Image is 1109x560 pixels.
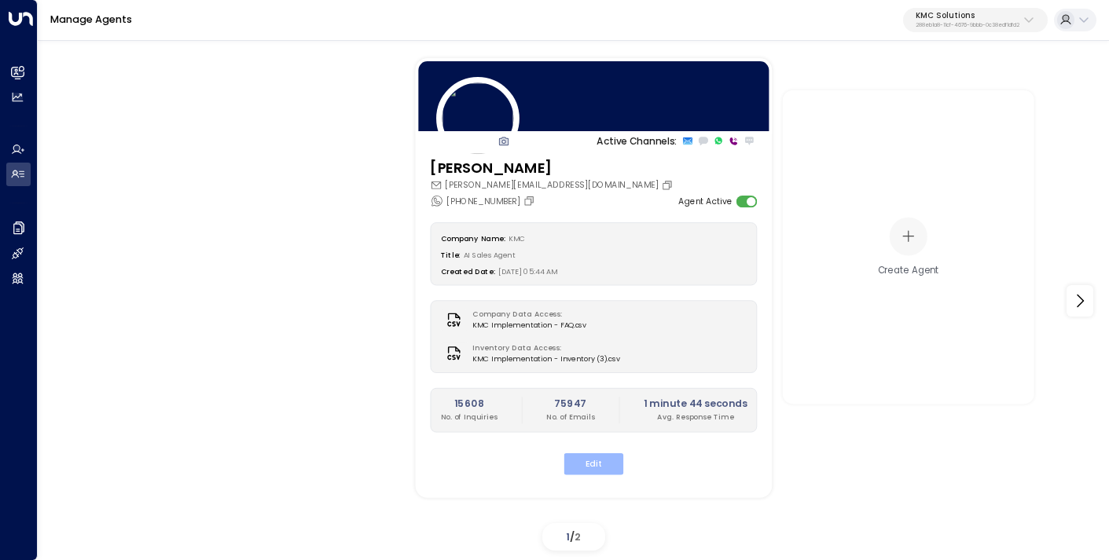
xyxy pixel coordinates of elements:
p: KMC Solutions [916,11,1019,20]
div: [PERSON_NAME][EMAIL_ADDRESS][DOMAIN_NAME] [430,179,676,192]
label: Company Data Access: [472,309,580,320]
span: [DATE] 05:44 AM [498,266,558,276]
span: KMC Implementation - FAQ.csv [472,320,586,331]
label: Inventory Data Access: [472,342,614,353]
button: Edit [564,453,624,474]
h2: 1 minute 44 seconds [644,397,747,411]
h2: 75947 [546,397,594,411]
div: / [542,523,605,551]
span: KMC Implementation - Inventory (3).csv [472,353,619,364]
label: Title: [441,250,461,259]
a: Manage Agents [50,13,132,26]
p: No. of Emails [546,412,594,423]
label: Company Name: [441,233,505,243]
p: 288eb1a8-11cf-4676-9bbb-0c38edf1dfd2 [916,22,1019,28]
button: Copy [523,195,538,207]
img: 4_headshot.jpg [436,77,520,160]
h2: 15608 [441,397,498,411]
button: KMC Solutions288eb1a8-11cf-4676-9bbb-0c38edf1dfd2 [903,8,1048,33]
label: Agent Active [678,195,732,207]
label: Created Date: [441,266,495,276]
p: No. of Inquiries [441,412,498,423]
div: Create Agent [877,263,938,276]
span: 2 [575,530,581,544]
p: Active Channels: [597,134,677,148]
p: Avg. Response Time [644,412,747,423]
h3: [PERSON_NAME] [430,157,676,178]
button: Copy [661,179,676,191]
span: KMC [509,233,525,243]
span: AI Sales Agent [464,250,516,259]
div: [PHONE_NUMBER] [430,194,538,207]
span: 1 [566,530,570,544]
